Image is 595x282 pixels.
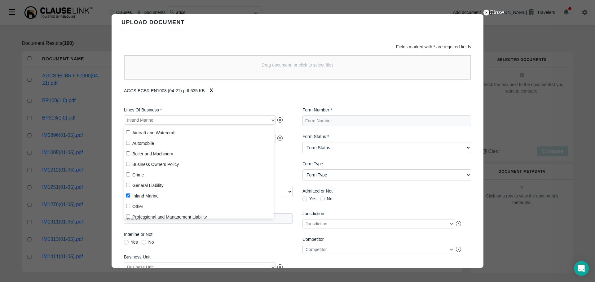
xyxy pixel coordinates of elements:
h6: Upload Document [121,19,185,26]
label: Yes [124,240,138,244]
input: Aircraft and Watercraft [126,130,130,134]
label: No [320,197,333,201]
div: Competitor [302,245,454,254]
label: Aircraft and Watercraft [124,128,274,137]
input: Business Owners Policy [126,162,130,166]
label: Admitted or Not [302,188,471,194]
div: Jurisdiction [302,219,454,228]
label: Crime [124,170,274,179]
button: X [205,85,218,97]
div: Fields marked with * are required fields [119,39,476,50]
label: Competitor [302,236,471,243]
label: Other [124,202,274,210]
label: Interline or Not [124,231,293,238]
label: Lines Of Business * [124,107,293,113]
label: Jurisdiction [302,210,471,217]
label: General Liability [124,181,274,189]
input: Boiler and Machinery [126,151,130,155]
div: Open Intercom Messenger [574,261,589,276]
input: Inland Marine [126,193,130,197]
input: Automobile [126,141,130,145]
label: Form Number * [302,107,471,113]
label: Form Type [302,161,471,167]
label: Business Owners Policy [124,160,274,168]
p: Drag document, or click to select files [262,62,333,68]
div: Business Unit [124,262,276,272]
input: General Liability [126,183,130,187]
label: Business Unit [124,254,293,260]
input: Professional and Management Liability [126,215,130,219]
label: Boiler and Machinery [124,149,274,158]
div: AGCS-ECBR EN1008 (04-21).pdf - 535 KB [124,85,471,97]
input: Crime [126,172,130,176]
label: Professional and Management Liability [124,212,274,221]
label: Yes [302,197,316,201]
label: Inland Marine [124,191,274,200]
label: Product Groups [124,125,293,132]
input: Other [126,204,130,208]
div: Inland Marine [124,115,276,125]
div: Drag document, or click to select files [124,55,471,80]
label: No [142,240,154,244]
label: Automobile [124,139,274,147]
label: Form Status * [302,133,471,140]
input: Form Number [302,115,471,126]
